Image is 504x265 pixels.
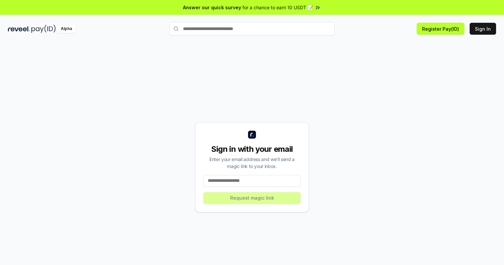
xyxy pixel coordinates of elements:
div: Enter your email address and we’ll send a magic link to your inbox. [203,156,301,170]
button: Register Pay(ID) [417,23,464,35]
span: for a chance to earn 10 USDT 📝 [242,4,313,11]
div: Alpha [57,25,76,33]
button: Sign In [470,23,496,35]
img: logo_small [248,131,256,139]
div: Sign in with your email [203,144,301,154]
img: reveel_dark [8,25,30,33]
img: pay_id [31,25,56,33]
span: Answer our quick survey [183,4,241,11]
